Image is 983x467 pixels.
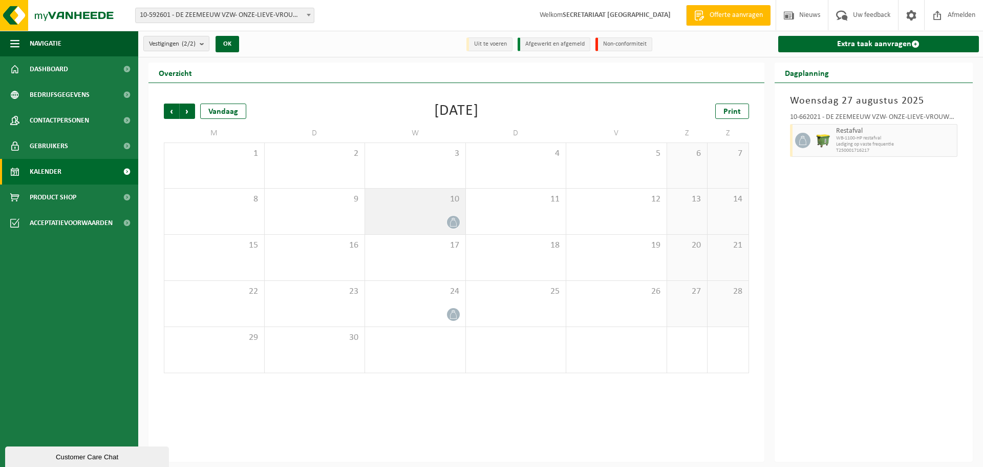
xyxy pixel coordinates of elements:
[471,148,561,159] span: 4
[672,240,702,251] span: 20
[370,148,460,159] span: 3
[790,93,958,109] h3: Woensdag 27 augustus 2025
[571,148,661,159] span: 5
[270,148,360,159] span: 2
[466,124,567,143] td: D
[164,104,179,119] span: Vorige
[836,148,955,154] span: T250001716217
[836,135,955,141] span: WB-1100-HP restafval
[686,5,771,26] a: Offerte aanvragen
[571,240,661,251] span: 19
[563,11,671,19] strong: SECRETARIAAT [GEOGRAPHIC_DATA]
[836,127,955,135] span: Restafval
[270,332,360,343] span: 30
[713,240,743,251] span: 21
[30,185,76,210] span: Product Shop
[672,148,702,159] span: 6
[713,194,743,205] span: 14
[778,36,979,52] a: Extra taak aanvragen
[143,36,209,51] button: Vestigingen(2/2)
[466,37,512,51] li: Uit te voeren
[708,124,749,143] td: Z
[270,194,360,205] span: 9
[216,36,239,52] button: OK
[816,133,831,148] img: WB-1100-HPE-GN-50
[136,8,314,23] span: 10-592601 - DE ZEEMEEUW VZW- ONZE-LIEVE-VROUWECOLLEGE - OOSTENDE
[471,240,561,251] span: 18
[471,194,561,205] span: 11
[723,108,741,116] span: Print
[571,194,661,205] span: 12
[713,286,743,297] span: 28
[169,194,259,205] span: 8
[148,63,202,83] h2: Overzicht
[672,286,702,297] span: 27
[200,104,246,119] div: Vandaag
[370,286,460,297] span: 24
[707,10,765,21] span: Offerte aanvragen
[169,240,259,251] span: 15
[182,40,196,47] count: (2/2)
[169,286,259,297] span: 22
[30,159,61,185] span: Kalender
[667,124,708,143] td: Z
[30,31,61,56] span: Navigatie
[265,124,366,143] td: D
[775,63,839,83] h2: Dagplanning
[672,194,702,205] span: 13
[270,286,360,297] span: 23
[30,82,90,108] span: Bedrijfsgegevens
[715,104,749,119] a: Print
[434,104,479,119] div: [DATE]
[471,286,561,297] span: 25
[836,141,955,148] span: Lediging op vaste frequentie
[169,148,259,159] span: 1
[5,444,171,467] iframe: chat widget
[30,210,113,236] span: Acceptatievoorwaarden
[164,124,265,143] td: M
[571,286,661,297] span: 26
[370,194,460,205] span: 10
[169,332,259,343] span: 29
[30,133,68,159] span: Gebruikers
[595,37,652,51] li: Non-conformiteit
[518,37,590,51] li: Afgewerkt en afgemeld
[149,36,196,52] span: Vestigingen
[370,240,460,251] span: 17
[30,56,68,82] span: Dashboard
[566,124,667,143] td: V
[790,114,958,124] div: 10-662021 - DE ZEEMEEUW VZW- ONZE-LIEVE-VROUWECOLLEGE - [GEOGRAPHIC_DATA]
[30,108,89,133] span: Contactpersonen
[180,104,195,119] span: Volgende
[270,240,360,251] span: 16
[365,124,466,143] td: W
[135,8,314,23] span: 10-592601 - DE ZEEMEEUW VZW- ONZE-LIEVE-VROUWECOLLEGE - OOSTENDE
[713,148,743,159] span: 7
